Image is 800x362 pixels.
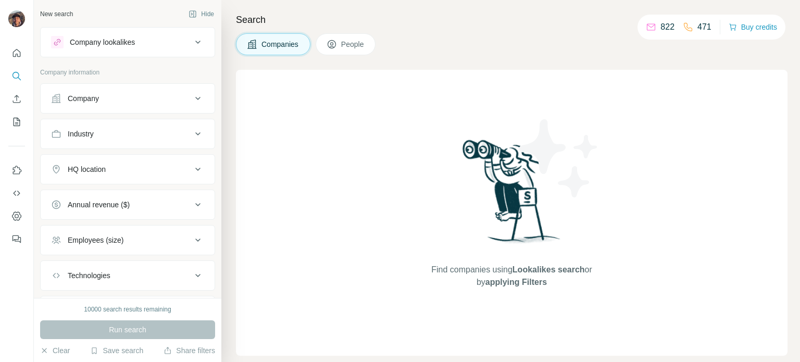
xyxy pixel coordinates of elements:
h4: Search [236,13,787,27]
span: Lookalikes search [512,265,585,274]
span: Companies [261,39,299,49]
div: Industry [68,129,94,139]
button: My lists [8,113,25,131]
button: Use Surfe on LinkedIn [8,161,25,180]
button: Technologies [41,263,215,288]
button: Feedback [8,230,25,248]
div: Technologies [68,270,110,281]
button: Buy credits [729,20,777,34]
button: Industry [41,121,215,146]
p: 822 [660,21,674,33]
button: Enrich CSV [8,90,25,108]
img: Surfe Illustration - Stars [512,111,606,205]
button: Company lookalikes [41,30,215,55]
p: 471 [697,21,711,33]
div: Company lookalikes [70,37,135,47]
div: Employees (size) [68,235,123,245]
div: HQ location [68,164,106,174]
button: Employees (size) [41,228,215,253]
div: Company [68,93,99,104]
button: Search [8,67,25,85]
p: Company information [40,68,215,77]
img: Avatar [8,10,25,27]
button: Clear [40,345,70,356]
button: Save search [90,345,143,356]
span: People [341,39,365,49]
button: Share filters [164,345,215,356]
button: Hide [181,6,221,22]
div: Annual revenue ($) [68,199,130,210]
button: HQ location [41,157,215,182]
span: Find companies using or by [428,264,595,289]
button: Use Surfe API [8,184,25,203]
button: Annual revenue ($) [41,192,215,217]
div: New search [40,9,73,19]
button: Company [41,86,215,111]
button: Dashboard [8,207,25,226]
img: Surfe Illustration - Woman searching with binoculars [458,137,566,253]
div: 10000 search results remaining [84,305,171,314]
span: applying Filters [485,278,547,286]
button: Quick start [8,44,25,63]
